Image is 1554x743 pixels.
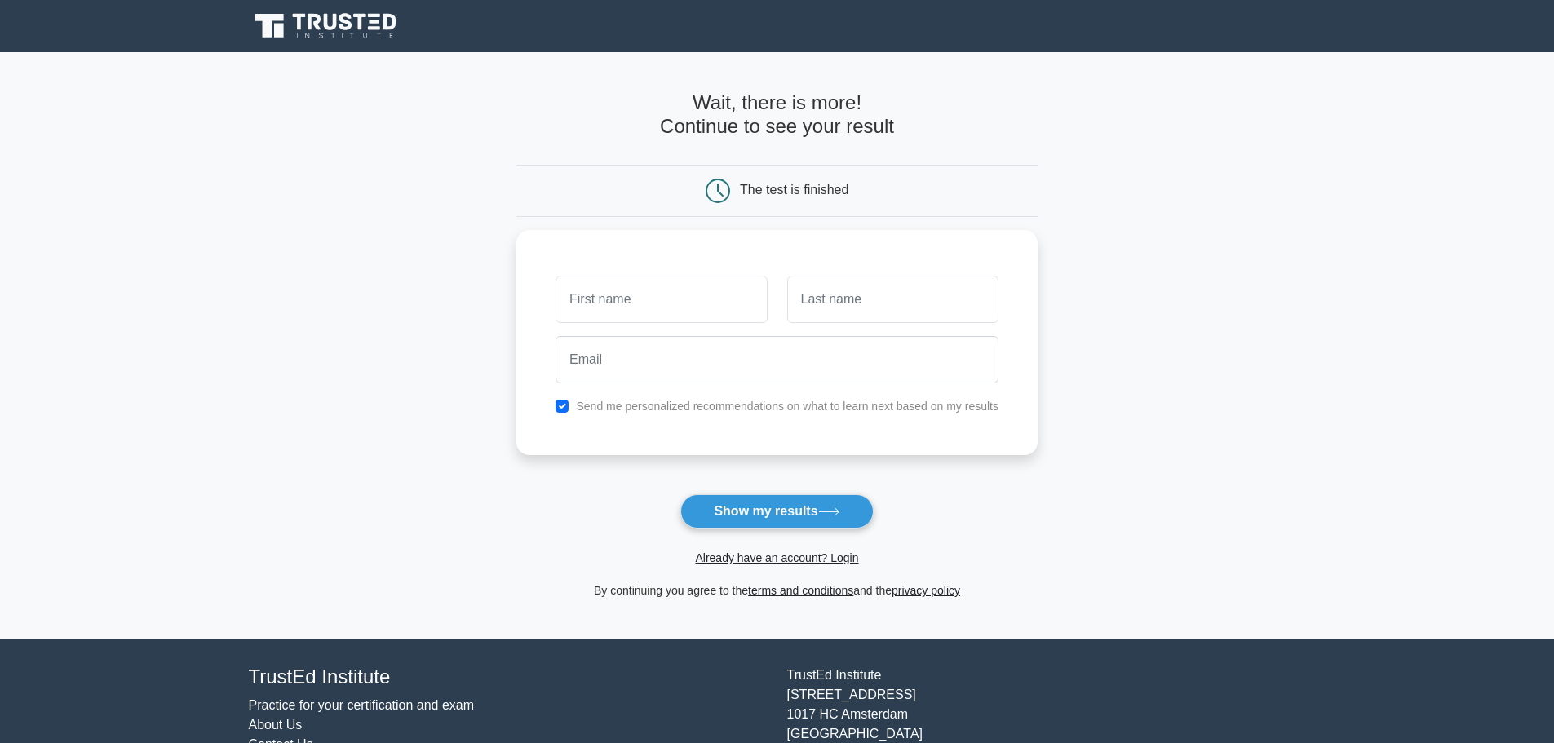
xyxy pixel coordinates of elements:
a: privacy policy [892,584,960,597]
a: Practice for your certification and exam [249,698,475,712]
input: First name [556,276,767,323]
a: terms and conditions [748,584,853,597]
a: Already have an account? Login [695,551,858,564]
button: Show my results [680,494,873,529]
input: Email [556,336,998,383]
div: The test is finished [740,183,848,197]
div: By continuing you agree to the and the [507,581,1047,600]
input: Last name [787,276,998,323]
h4: Wait, there is more! Continue to see your result [516,91,1038,139]
a: About Us [249,718,303,732]
label: Send me personalized recommendations on what to learn next based on my results [576,400,998,413]
h4: TrustEd Institute [249,666,768,689]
